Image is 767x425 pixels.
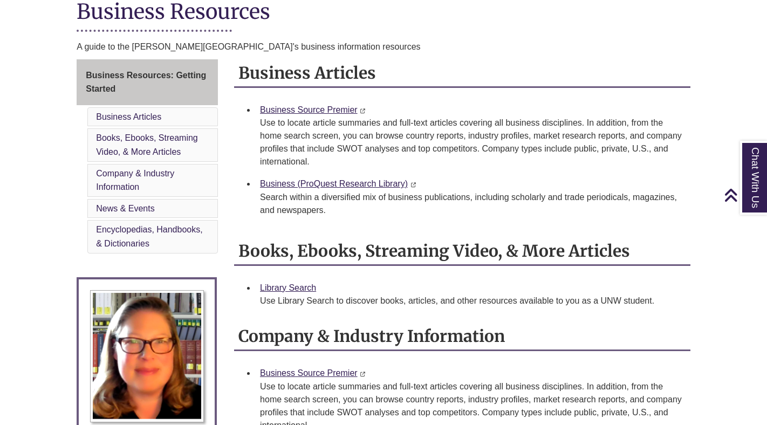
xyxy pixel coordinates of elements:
[96,225,202,248] a: Encyclopedias, Handbooks, & Dictionaries
[260,294,682,307] div: Use Library Search to discover books, articles, and other resources available to you as a UNW stu...
[96,112,161,121] a: Business Articles
[410,182,416,187] i: This link opens in a new window
[360,108,366,113] i: This link opens in a new window
[90,290,204,423] img: Profile Photo
[724,188,764,202] a: Back to Top
[234,237,690,266] h2: Books, Ebooks, Streaming Video, & More Articles
[260,283,316,292] a: Library Search
[96,169,174,192] a: Company & Industry Information
[234,323,690,351] h2: Company & Industry Information
[234,59,690,88] h2: Business Articles
[96,204,154,213] a: News & Events
[77,59,218,256] div: Guide Page Menu
[86,71,206,94] span: Business Resources: Getting Started
[77,59,218,105] a: Business Resources: Getting Started
[360,372,366,376] i: This link opens in a new window
[260,191,682,217] p: Search within a diversified mix of business publications, including scholarly and trade periodica...
[260,105,358,114] a: Business Source Premier
[260,179,408,188] a: Business (ProQuest Research Library)
[77,42,420,51] span: A guide to the [PERSON_NAME][GEOGRAPHIC_DATA]'s business information resources
[96,133,198,156] a: Books, Ebooks, Streaming Video, & More Articles
[260,116,682,168] div: Use to locate article summaries and full-text articles covering all business disciplines. In addi...
[260,368,358,378] a: Business Source Premier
